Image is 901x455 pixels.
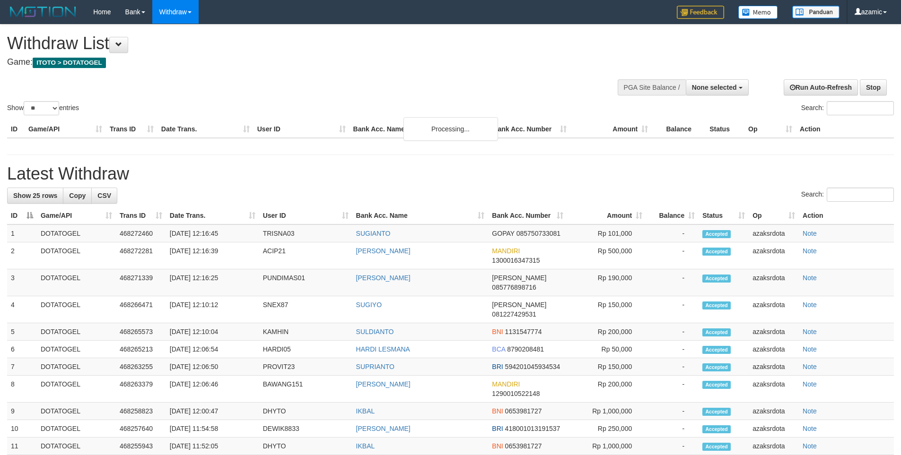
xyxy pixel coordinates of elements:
[7,438,37,455] td: 11
[492,230,514,237] span: GOPAY
[356,301,382,309] a: SUGIYO
[677,6,724,19] img: Feedback.jpg
[488,207,567,224] th: Bank Acc. Number: activate to sort column ascending
[7,188,63,204] a: Show 25 rows
[803,380,817,388] a: Note
[116,269,166,296] td: 468271339
[352,207,489,224] th: Bank Acc. Name: activate to sort column ascending
[37,323,116,341] td: DOTATOGEL
[259,403,352,420] td: DHYTO
[116,376,166,403] td: 468263379
[749,296,799,323] td: azaksrdota
[646,438,699,455] td: -
[7,34,591,53] h1: Withdraw List
[505,407,542,415] span: Copy 0653981727 to clipboard
[646,341,699,358] td: -
[492,328,503,335] span: BNI
[7,269,37,296] td: 3
[116,438,166,455] td: 468255943
[259,438,352,455] td: DHYTO
[356,380,411,388] a: [PERSON_NAME]
[24,101,59,115] select: Showentries
[567,269,646,296] td: Rp 190,000
[492,363,503,370] span: BRI
[646,420,699,438] td: -
[37,438,116,455] td: DOTATOGEL
[7,5,79,19] img: MOTION_logo.png
[749,341,799,358] td: azaksrdota
[749,207,799,224] th: Op: activate to sort column ascending
[567,296,646,323] td: Rp 150,000
[803,442,817,450] a: Note
[646,376,699,403] td: -
[356,363,394,370] a: SUPRIANTO
[706,120,744,138] th: Status
[356,425,411,432] a: [PERSON_NAME]
[166,438,259,455] td: [DATE] 11:52:05
[166,269,259,296] td: [DATE] 12:16:25
[7,242,37,269] td: 2
[702,408,731,416] span: Accepted
[37,376,116,403] td: DOTATOGEL
[116,403,166,420] td: 468258823
[702,443,731,451] span: Accepted
[116,224,166,242] td: 468272460
[37,403,116,420] td: DOTATOGEL
[7,296,37,323] td: 4
[702,381,731,389] span: Accepted
[507,345,544,353] span: Copy 8790208481 to clipboard
[259,224,352,242] td: TRISNA03
[259,207,352,224] th: User ID: activate to sort column ascending
[356,247,411,255] a: [PERSON_NAME]
[827,101,894,115] input: Search:
[860,79,887,95] a: Stop
[356,274,411,282] a: [PERSON_NAME]
[505,425,560,432] span: Copy 418001013191537 to clipboard
[492,310,536,318] span: Copy 081227429531 to clipboard
[166,420,259,438] td: [DATE] 11:54:58
[63,188,92,204] a: Copy
[570,120,652,138] th: Amount
[116,323,166,341] td: 468265573
[567,358,646,376] td: Rp 150,000
[646,269,699,296] td: -
[7,403,37,420] td: 9
[489,120,570,138] th: Bank Acc. Number
[567,438,646,455] td: Rp 1,000,000
[116,420,166,438] td: 468257640
[33,58,106,68] span: ITOTO > DOTATOGEL
[403,117,498,141] div: Processing...
[492,380,520,388] span: MANDIRI
[749,269,799,296] td: azaksrdota
[37,242,116,269] td: DOTATOGEL
[646,207,699,224] th: Balance: activate to sort column ascending
[516,230,560,237] span: Copy 085750733081 to clipboard
[567,420,646,438] td: Rp 250,000
[37,420,116,438] td: DOTATOGEL
[166,403,259,420] td: [DATE] 12:00:47
[492,283,536,291] span: Copy 085776898716 to clipboard
[259,296,352,323] td: SNEX87
[803,345,817,353] a: Note
[492,442,503,450] span: BNI
[492,425,503,432] span: BRI
[259,242,352,269] td: ACIP21
[7,358,37,376] td: 7
[356,345,410,353] a: HARDI LESMANA
[799,207,894,224] th: Action
[803,301,817,309] a: Note
[166,341,259,358] td: [DATE] 12:06:54
[166,242,259,269] td: [DATE] 12:16:39
[567,341,646,358] td: Rp 50,000
[686,79,749,95] button: None selected
[803,247,817,255] a: Note
[7,420,37,438] td: 10
[259,269,352,296] td: PUNDIMAS01
[749,323,799,341] td: azaksrdota
[618,79,686,95] div: PGA Site Balance /
[116,207,166,224] th: Trans ID: activate to sort column ascending
[702,328,731,336] span: Accepted
[749,403,799,420] td: azaksrdota
[25,120,106,138] th: Game/API
[492,390,540,397] span: Copy 1290010522148 to clipboard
